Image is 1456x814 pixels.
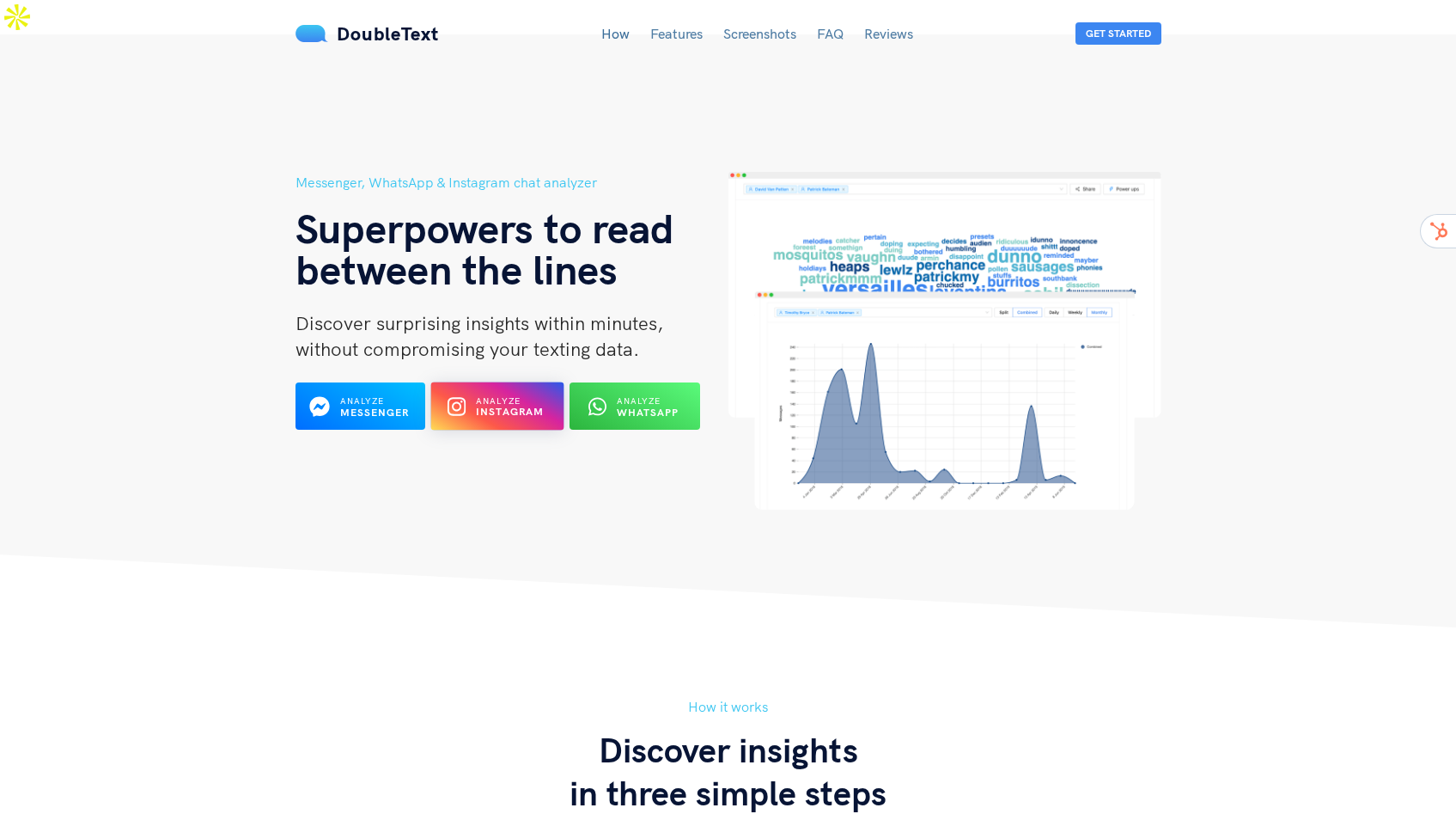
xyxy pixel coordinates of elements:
h3: Discover insights in three simple steps [295,728,1161,814]
span: DoubleText [337,21,439,46]
span: Superpowers to read [295,202,674,254]
a: Analyze Instagram [432,405,563,420]
button: Analyze Instagram [431,383,564,431]
span: Analyze [340,395,384,407]
span: Analyze [476,395,521,407]
button: Get Started [1075,22,1161,45]
h5: How it works [295,696,1161,718]
img: hero [728,172,1161,510]
span: Discover surprising insights within minutes, [295,311,663,335]
a: How [601,25,630,42]
h5: Messenger, WhatsApp & Instagram chat analyzer [295,172,728,193]
a: Screenshots [723,25,796,42]
a: Analyze Messenger [295,405,426,420]
a: Analyze WhatsApp [570,405,700,420]
a: Features [650,25,703,42]
b: WhatsApp [617,406,679,419]
a: Reviews [864,25,913,42]
span: without compromising your texting data. [295,337,639,361]
img: mS3x8y1f88AAAAABJRU5ErkJggg== [295,25,328,42]
button: Analyze Messenger [295,383,426,430]
a: FAQ [817,25,844,42]
span: between the lines [295,243,618,295]
span: Analyze [617,395,661,407]
b: Messenger [340,406,409,419]
b: Instagram [476,406,545,419]
a: DoubleText [295,21,439,46]
button: Analyze WhatsApp [570,383,700,430]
